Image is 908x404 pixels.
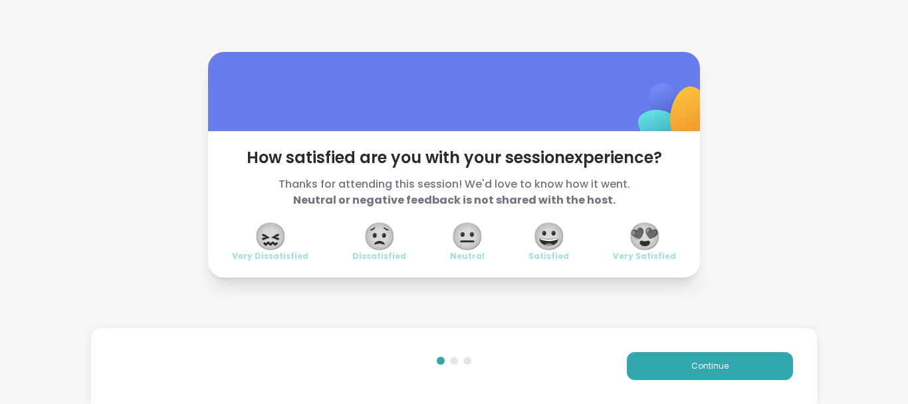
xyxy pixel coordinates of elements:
span: 😖 [254,224,287,248]
b: Neutral or negative feedback is not shared with the host. [293,192,616,208]
span: How satisfied are you with your session experience? [232,147,676,168]
span: Very Satisfied [613,251,676,262]
span: Satisfied [528,251,569,262]
span: Continue [691,360,729,372]
span: 😟 [363,224,396,248]
span: Dissatisfied [352,251,406,262]
span: Neutral [450,251,485,262]
span: Thanks for attending this session! We'd love to know how it went. [232,176,676,208]
span: 😀 [532,224,566,248]
span: Very Dissatisfied [232,251,308,262]
img: ShareWell Logomark [607,49,739,181]
span: 😐 [451,224,484,248]
button: Continue [627,352,793,380]
span: 😍 [628,224,661,248]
